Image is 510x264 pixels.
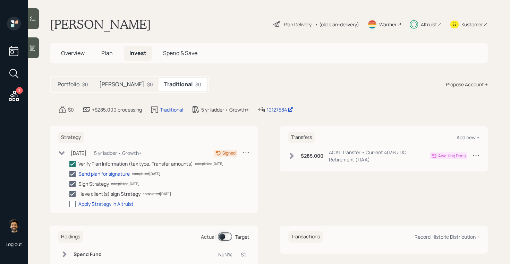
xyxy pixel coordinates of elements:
h6: Spend Fund [74,252,107,257]
div: NaN% [218,251,232,258]
h5: [PERSON_NAME] [99,81,144,88]
div: Plan Delivery [284,21,312,28]
div: Actual [201,233,215,240]
h6: Strategy [58,132,84,143]
h5: Traditional [164,81,193,88]
div: Kustomer [461,21,483,28]
div: Warmer [379,21,397,28]
div: 5 yr ladder • Growth+ [94,149,142,157]
div: Apply Strategy In Altruist [78,200,134,208]
div: Add new + [457,134,479,141]
div: $0 [241,251,247,258]
h6: Transactions [288,231,323,243]
div: 3 [16,87,23,94]
div: • (old plan-delivery) [315,21,359,28]
div: completed [DATE] [132,171,160,176]
div: $0 [147,81,153,88]
h6: Transfers [288,132,315,143]
div: Target [235,233,249,240]
div: Record Historic Distribution + [415,234,479,240]
div: Signed [222,150,236,156]
span: Invest [129,49,146,57]
h1: [PERSON_NAME] [50,17,151,32]
h5: Portfolio [58,81,79,88]
div: Awaiting Docs [438,153,466,159]
div: Send plan for signature [78,170,130,177]
div: 10127584 [267,106,293,113]
div: $0 [195,81,201,88]
span: Plan [101,49,113,57]
div: [DATE] [71,149,86,157]
div: +$285,000 processing [92,106,142,113]
img: eric-schwartz-headshot.png [7,219,21,232]
div: Log out [6,241,22,247]
div: completed [DATE] [111,181,139,186]
div: Traditional [160,106,183,113]
div: Altruist [421,21,437,28]
div: Sign Strategy [78,180,109,187]
div: $0 [82,81,88,88]
div: 5 yr ladder • Growth+ [201,106,249,113]
div: Have client(s) sign Strategy [78,190,141,197]
div: completed [DATE] [143,191,171,196]
div: $0 [68,106,74,113]
h6: $285,000 [301,153,323,159]
div: Verify Plan Information (tax type, Transfer amounts) [78,160,193,167]
span: Overview [61,49,85,57]
div: completed [DATE] [195,161,223,166]
div: ACAT Transfer • Current 403B / DC Retirement (TIAA) [329,149,430,163]
span: Spend & Save [163,49,197,57]
div: Propose Account + [446,81,488,88]
h6: Holdings [58,231,83,243]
